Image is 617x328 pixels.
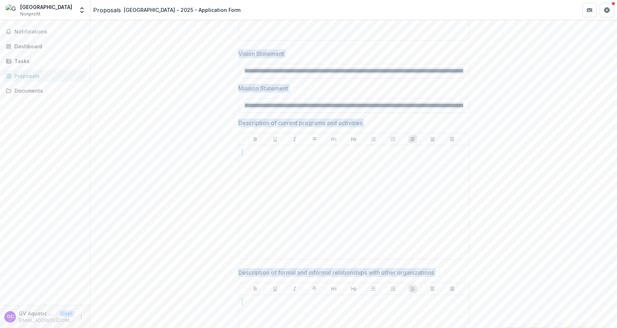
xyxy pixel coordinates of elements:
[3,40,87,52] a: Dashboard
[310,135,319,143] button: Strike
[290,135,299,143] button: Italicize
[582,3,597,17] button: Partners
[448,135,456,143] button: Align Right
[14,57,81,65] div: Tasks
[330,135,338,143] button: Heading 1
[251,284,260,293] button: Bold
[389,135,397,143] button: Ordered List
[271,135,279,143] button: Underline
[238,268,434,277] p: Description of formal and informal relationships with other organizations
[3,26,87,37] button: Notifications
[238,84,288,93] p: Mission Statement
[310,284,319,293] button: Strike
[19,310,56,317] p: GV Aquatic Center
[369,135,378,143] button: Bullet List
[7,314,14,319] div: GV Aquatic Center
[14,29,84,35] span: Notifications
[251,135,260,143] button: Bold
[389,284,397,293] button: Ordered List
[6,4,17,16] img: Greenbrier Valley Aquatic Center
[330,284,338,293] button: Heading 1
[59,310,74,317] p: User
[290,284,299,293] button: Italicize
[3,70,87,82] a: Proposals
[20,11,40,17] span: Nonprofit
[428,135,437,143] button: Align Center
[408,135,417,143] button: Align Left
[369,284,378,293] button: Bullet List
[77,313,86,321] button: More
[408,284,417,293] button: Align Left
[77,3,87,17] button: Open entity switcher
[428,284,437,293] button: Align Center
[14,43,81,50] div: Dashboard
[19,317,74,324] p: [EMAIL_ADDRESS][DOMAIN_NAME]
[20,3,72,11] div: [GEOGRAPHIC_DATA]
[124,6,240,14] div: [GEOGRAPHIC_DATA] - 2025 - Application Form
[3,85,87,97] a: Documents
[271,284,279,293] button: Underline
[349,284,358,293] button: Heading 2
[93,6,121,14] a: Proposals
[600,3,614,17] button: Get Help
[14,72,81,80] div: Proposals
[3,55,87,67] a: Tasks
[349,135,358,143] button: Heading 2
[448,284,456,293] button: Align Right
[238,119,362,127] p: Description of current programs and activities
[14,87,81,94] div: Documents
[238,49,284,58] p: Vision Statement
[93,5,243,15] nav: breadcrumb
